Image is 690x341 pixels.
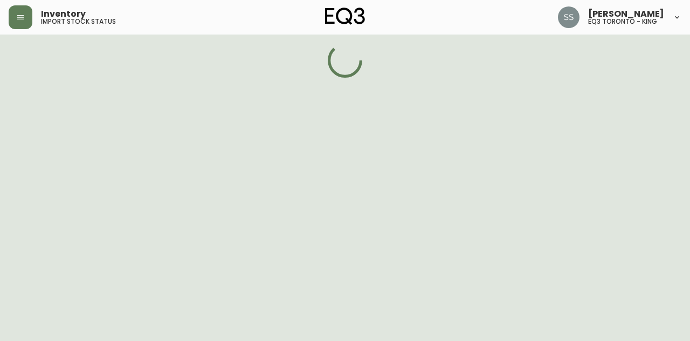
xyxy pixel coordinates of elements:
[41,10,86,18] span: Inventory
[588,10,664,18] span: [PERSON_NAME]
[558,6,579,28] img: f1b6f2cda6f3b51f95337c5892ce6799
[41,18,116,25] h5: import stock status
[588,18,657,25] h5: eq3 toronto - king
[325,8,365,25] img: logo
